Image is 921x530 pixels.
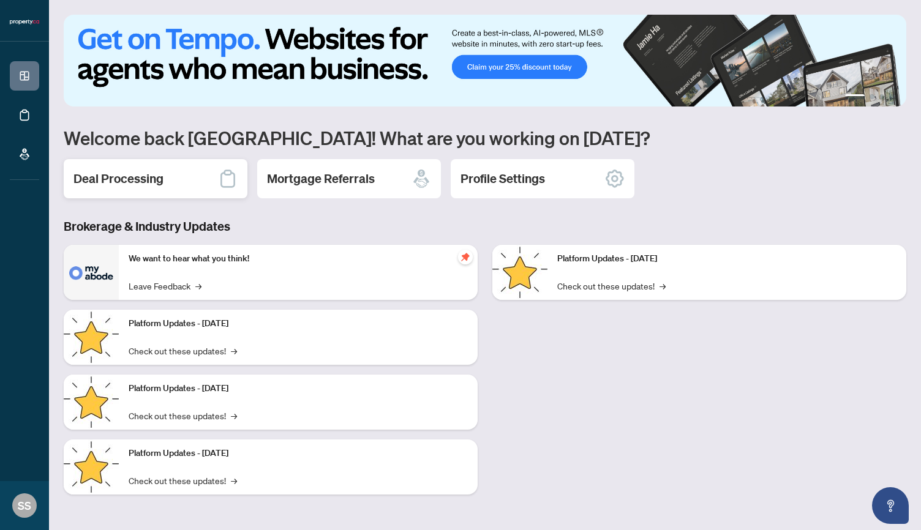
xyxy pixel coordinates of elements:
a: Check out these updates!→ [129,344,237,357]
h2: Deal Processing [73,170,164,187]
span: SS [18,497,31,514]
a: Check out these updates!→ [557,279,666,293]
span: pushpin [458,250,473,264]
p: We want to hear what you think! [129,252,468,266]
span: → [231,409,237,422]
p: Platform Updates - [DATE] [129,317,468,330]
a: Leave Feedback→ [129,279,201,293]
span: → [231,474,237,487]
img: We want to hear what you think! [64,245,119,300]
img: Slide 0 [64,15,906,106]
img: logo [10,18,39,26]
a: Check out these updates!→ [129,409,237,422]
img: Platform Updates - July 21, 2025 [64,375,119,430]
button: 4 [889,94,894,99]
button: 2 [870,94,874,99]
h1: Welcome back [GEOGRAPHIC_DATA]! What are you working on [DATE]? [64,126,906,149]
a: Check out these updates!→ [129,474,237,487]
p: Platform Updates - [DATE] [129,447,468,460]
p: Platform Updates - [DATE] [129,382,468,395]
h2: Profile Settings [460,170,545,187]
img: Platform Updates - July 8, 2025 [64,439,119,495]
button: 1 [845,94,865,99]
span: → [660,279,666,293]
p: Platform Updates - [DATE] [557,252,897,266]
button: 3 [879,94,884,99]
h2: Mortgage Referrals [267,170,375,187]
h3: Brokerage & Industry Updates [64,218,906,235]
img: Platform Updates - September 16, 2025 [64,310,119,365]
span: → [195,279,201,293]
button: Open asap [872,487,909,524]
img: Platform Updates - June 23, 2025 [492,245,547,300]
span: → [231,344,237,357]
